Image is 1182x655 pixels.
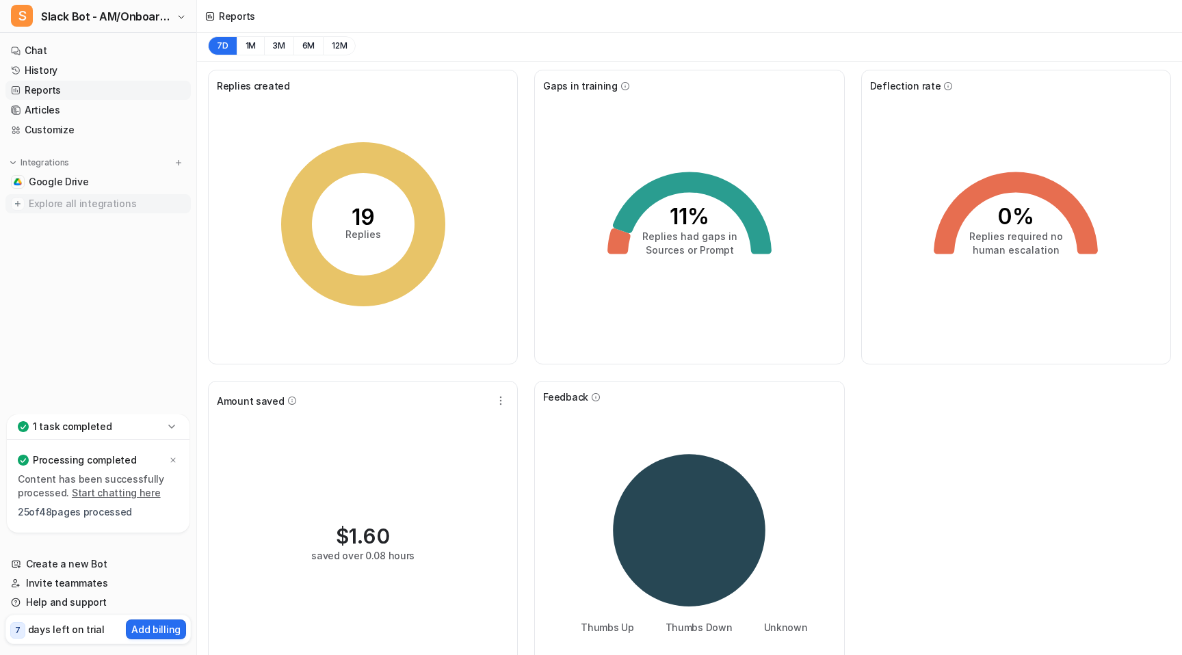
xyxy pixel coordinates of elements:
[670,203,709,230] tspan: 11%
[18,472,179,500] p: Content has been successfully processed.
[15,624,21,637] p: 7
[126,619,186,639] button: Add billing
[352,204,375,230] tspan: 19
[237,36,265,55] button: 1M
[645,244,733,256] tspan: Sources or Prompt
[5,41,191,60] a: Chat
[72,487,161,498] a: Start chatting here
[28,622,105,637] p: days left on trial
[11,5,33,27] span: S
[336,524,390,548] div: $
[997,203,1034,230] tspan: 0%
[293,36,324,55] button: 6M
[5,101,191,120] a: Articles
[754,620,808,634] li: Unknown
[323,36,356,55] button: 12M
[264,36,293,55] button: 3M
[33,420,112,433] p: 1 task completed
[571,620,633,634] li: Thumbs Up
[21,157,69,168] p: Integrations
[349,524,390,548] span: 1.60
[208,36,237,55] button: 7D
[33,453,136,467] p: Processing completed
[174,158,183,168] img: menu_add.svg
[973,244,1060,256] tspan: human escalation
[131,622,181,637] p: Add billing
[29,193,185,215] span: Explore all integrations
[8,158,18,168] img: expand menu
[642,230,737,242] tspan: Replies had gaps in
[543,390,588,404] span: Feedback
[543,79,618,93] span: Gaps in training
[5,120,191,139] a: Customize
[345,228,381,240] tspan: Replies
[969,230,1063,242] tspan: Replies required no
[5,81,191,100] a: Reports
[18,505,179,519] p: 25 of 48 pages processed
[5,554,191,574] a: Create a new Bot
[14,178,22,186] img: Google Drive
[29,175,89,189] span: Google Drive
[656,620,733,634] li: Thumbs Down
[11,197,25,211] img: explore all integrations
[5,156,73,170] button: Integrations
[870,79,941,93] span: Deflection rate
[219,9,255,23] div: Reports
[5,61,191,80] a: History
[217,394,285,408] span: Amount saved
[5,593,191,612] a: Help and support
[311,548,415,563] div: saved over 0.08 hours
[5,574,191,593] a: Invite teammates
[217,79,290,93] span: Replies created
[41,7,173,26] span: Slack Bot - AM/Onboarding/CS
[5,194,191,213] a: Explore all integrations
[5,172,191,191] a: Google DriveGoogle Drive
